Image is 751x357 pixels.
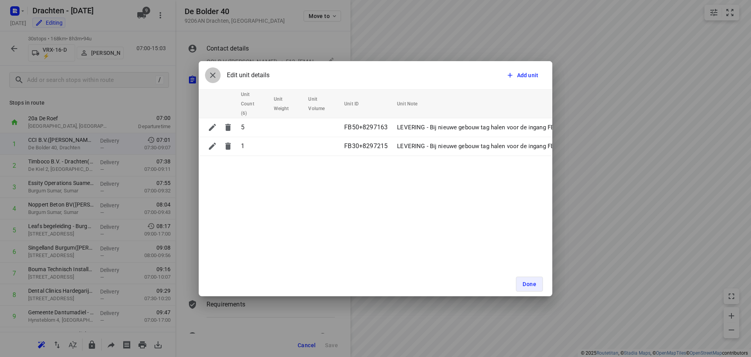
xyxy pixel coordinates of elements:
[523,281,536,287] span: Done
[341,137,394,156] td: FB30+8297215
[341,118,394,137] td: FB50+8297163
[397,142,725,151] p: LEVERING - Bij nieuwe gebouw tag halen voor de ingang FB30 afleveren nieuwe gebouw FB50 kistjes i...
[516,277,543,292] button: Done
[274,94,299,113] span: Unit Weight
[344,99,369,109] span: Unit ID
[397,123,725,132] p: LEVERING - Bij nieuwe gebouw tag halen voor de ingang FB30 afleveren nieuwe gebouw FB50 kistjes i...
[308,94,335,113] span: Unit Volume
[241,90,264,118] span: Unit Count (6)
[238,118,271,137] td: 5
[205,67,269,83] div: Edit unit details
[205,120,220,135] button: Edit
[503,68,543,82] button: Add unit
[397,99,428,109] span: Unit Note
[238,137,271,156] td: 1
[517,71,538,79] span: Add unit
[220,138,236,154] button: Delete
